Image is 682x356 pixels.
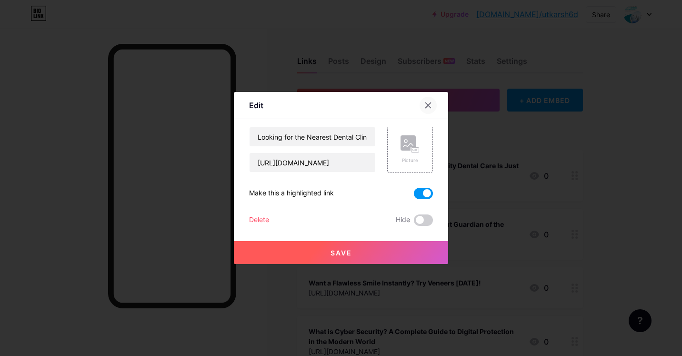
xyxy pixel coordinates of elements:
span: Save [331,249,352,257]
div: Edit [249,100,263,111]
input: Title [250,127,375,146]
input: URL [250,153,375,172]
div: Picture [401,157,420,164]
button: Save [234,241,448,264]
div: Delete [249,214,269,226]
span: Hide [396,214,410,226]
div: Make this a highlighted link [249,188,334,199]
